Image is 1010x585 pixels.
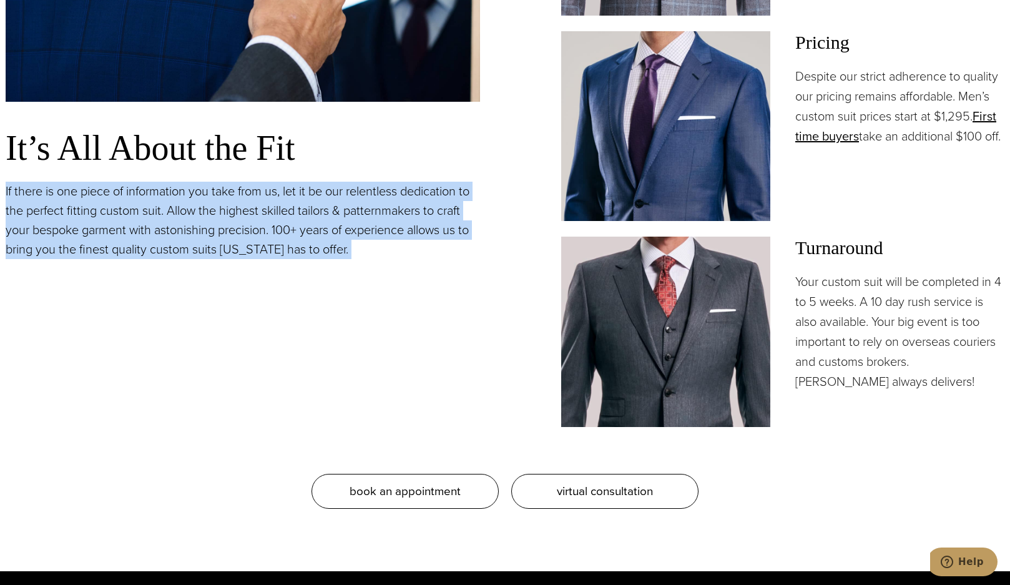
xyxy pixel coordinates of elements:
p: If there is one piece of information you take from us, let it be our relentless dedication to the... [6,182,480,259]
a: First time buyers [795,107,996,145]
h3: Turnaround [795,237,1004,259]
a: virtual consultation [511,474,699,509]
h3: Pricing [795,31,1004,54]
p: Your custom suit will be completed in 4 to 5 weeks. A 10 day rush service is also available. Your... [795,272,1004,391]
iframe: Opens a widget where you can chat to one of our agents [930,548,998,579]
h3: It’s All About the Fit [6,127,480,169]
span: virtual consultation [557,482,653,500]
p: Despite our strict adherence to quality our pricing remains affordable. Men’s custom suit prices ... [795,66,1004,146]
img: Client in blue solid custom made suit with white shirt and navy tie. Fabric by Scabal. [561,31,770,221]
img: Client in vested charcoal bespoke suit with white shirt and red patterned tie. [561,237,770,426]
a: book an appointment [311,474,499,509]
span: book an appointment [350,482,461,500]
